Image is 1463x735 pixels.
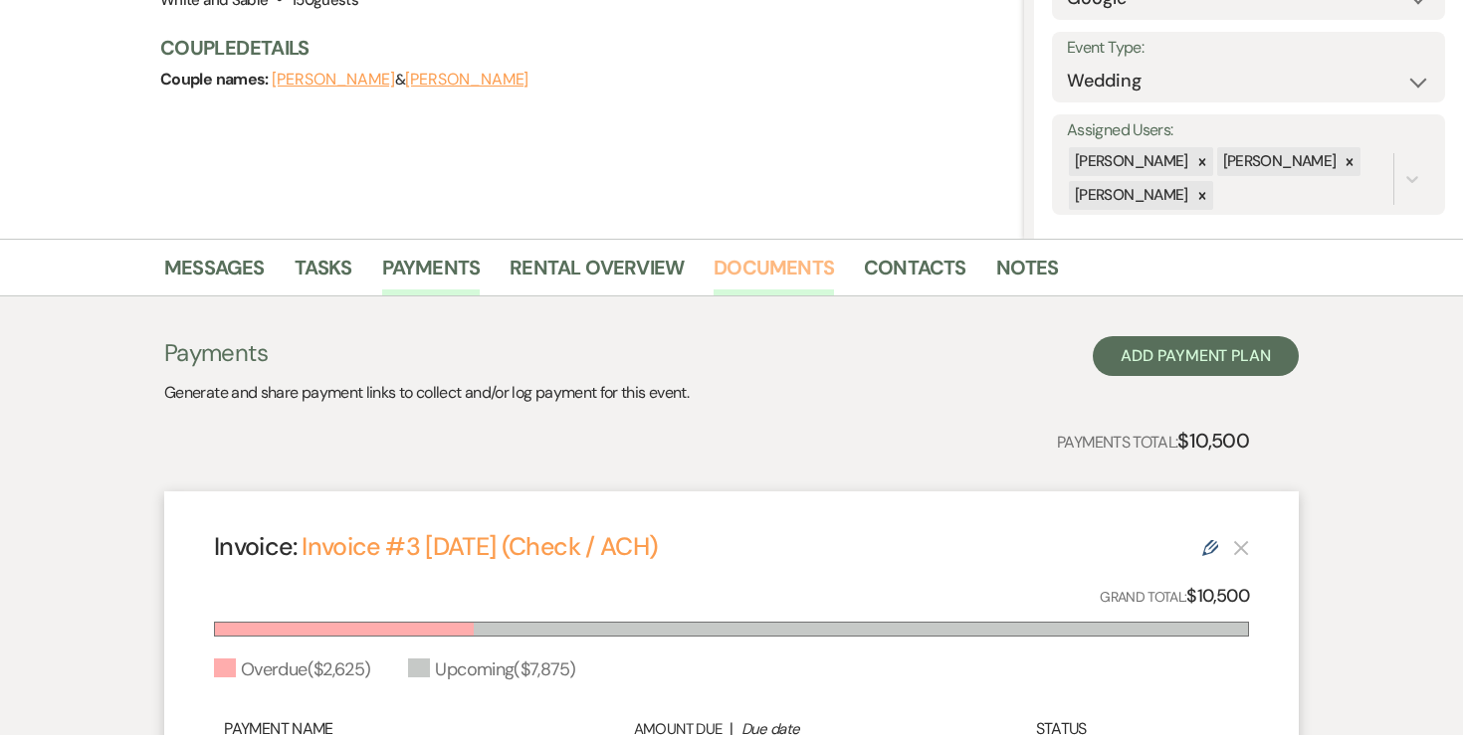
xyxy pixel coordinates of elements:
[1186,584,1249,608] strong: $10,500
[1093,336,1299,376] button: Add Payment Plan
[714,252,834,295] a: Documents
[1069,181,1191,210] div: [PERSON_NAME]
[996,252,1059,295] a: Notes
[382,252,481,295] a: Payments
[164,380,689,406] p: Generate and share payment links to collect and/or log payment for this event.
[405,72,528,88] button: [PERSON_NAME]
[1067,34,1430,63] label: Event Type:
[160,34,1004,62] h3: Couple Details
[864,252,966,295] a: Contacts
[1067,116,1430,145] label: Assigned Users:
[1217,147,1340,176] div: [PERSON_NAME]
[164,336,689,370] h3: Payments
[1177,428,1249,454] strong: $10,500
[510,252,684,295] a: Rental Overview
[302,530,658,563] a: Invoice #3 [DATE] (Check / ACH)
[408,656,575,683] div: Upcoming ( $7,875 )
[1069,147,1191,176] div: [PERSON_NAME]
[214,529,658,564] h4: Invoice:
[164,252,265,295] a: Messages
[1233,539,1249,556] button: This payment plan cannot be deleted because it contains links that have been paid through Weven’s...
[272,72,395,88] button: [PERSON_NAME]
[1100,582,1249,611] p: Grand Total:
[214,656,370,683] div: Overdue ( $2,625 )
[1057,425,1249,457] p: Payments Total:
[272,70,528,90] span: &
[295,252,352,295] a: Tasks
[160,69,272,90] span: Couple names:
